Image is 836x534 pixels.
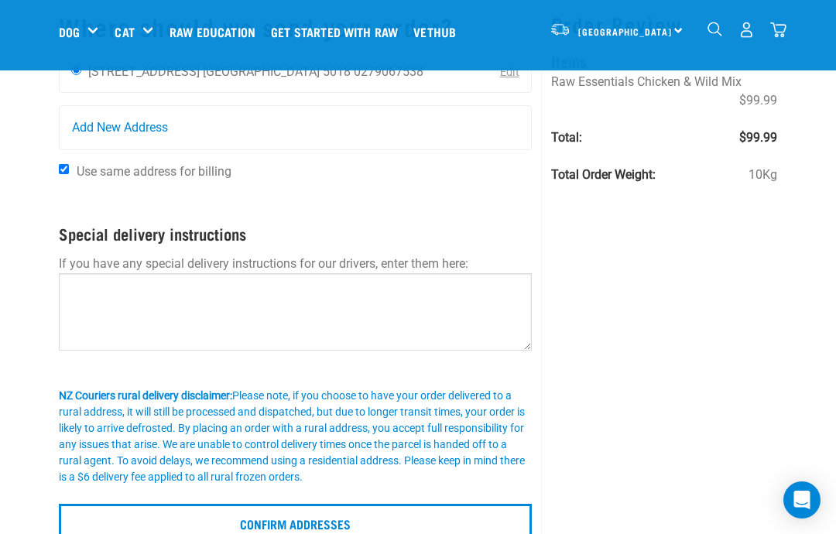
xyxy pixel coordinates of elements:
li: 0279067538 [354,64,423,79]
div: Please note, if you choose to have your order delivered to a rural address, it will still be proc... [59,388,532,485]
div: Open Intercom Messenger [783,481,821,519]
span: Raw Essentials Chicken & Wild Mix [551,74,742,89]
a: Get started with Raw [267,1,409,63]
strong: Total: [551,130,582,145]
li: [GEOGRAPHIC_DATA] 5018 [203,64,351,79]
a: Raw Education [166,1,267,63]
p: If you have any special delivery instructions for our drivers, enter them here: [59,255,532,273]
img: home-icon@2x.png [770,22,786,38]
img: home-icon-1@2x.png [708,22,722,36]
img: user.png [738,22,755,38]
a: Vethub [409,1,468,63]
a: Add New Address [60,106,531,149]
span: 10Kg [749,166,777,184]
input: Use same address for billing [59,164,69,174]
strong: Total Order Weight: [551,167,656,182]
span: [GEOGRAPHIC_DATA] [578,29,672,34]
b: NZ Couriers rural delivery disclaimer: [59,389,232,402]
a: Edit [500,66,519,79]
h4: Special delivery instructions [59,224,532,242]
a: Dog [59,22,80,41]
span: $99.99 [739,91,777,110]
img: van-moving.png [550,22,570,36]
a: Cat [115,22,134,41]
li: [STREET_ADDRESS] [88,64,200,79]
span: Use same address for billing [77,164,231,179]
span: $99.99 [739,128,777,147]
span: Add New Address [72,118,168,137]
